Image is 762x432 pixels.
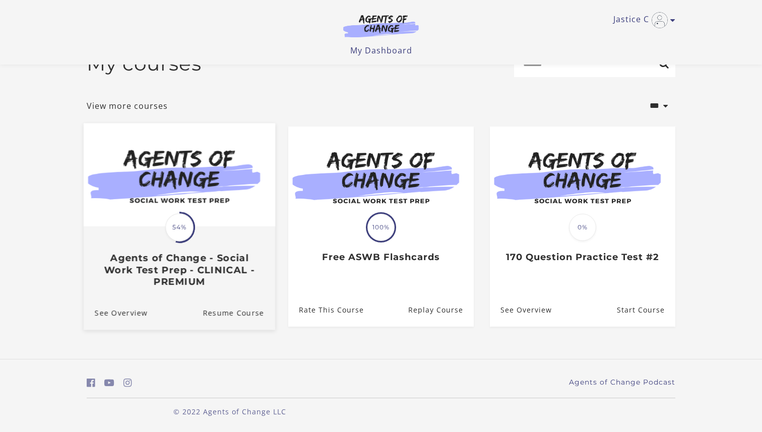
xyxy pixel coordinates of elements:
a: My Dashboard [350,45,412,56]
i: https://www.youtube.com/c/AgentsofChangeTestPrepbyMeaganMitchell (Open in a new window) [104,378,114,388]
a: Agents of Change - Social Work Test Prep - CLINICAL - PREMIUM: See Overview [84,296,148,330]
i: https://www.instagram.com/agentsofchangeprep/ (Open in a new window) [123,378,132,388]
span: 54% [165,213,194,241]
h3: Agents of Change - Social Work Test Prep - CLINICAL - PREMIUM [95,253,264,288]
h3: 170 Question Practice Test #2 [500,252,664,263]
a: Agents of Change Podcast [569,377,675,388]
a: https://www.facebook.com/groups/aswbtestprep (Open in a new window) [87,376,95,390]
a: Free ASWB Flashcards: Resume Course [408,294,474,327]
img: Agents of Change Logo [333,14,429,37]
span: 100% [367,214,395,241]
a: https://www.instagram.com/agentsofchangeprep/ (Open in a new window) [123,376,132,390]
h3: Free ASWB Flashcards [299,252,463,263]
a: https://www.youtube.com/c/AgentsofChangeTestPrepbyMeaganMitchell (Open in a new window) [104,376,114,390]
a: 170 Question Practice Test #2: Resume Course [617,294,675,327]
a: 170 Question Practice Test #2: See Overview [490,294,552,327]
a: Free ASWB Flashcards: Rate This Course [288,294,364,327]
i: https://www.facebook.com/groups/aswbtestprep (Open in a new window) [87,378,95,388]
a: Toggle menu [613,12,670,28]
p: © 2022 Agents of Change LLC [87,406,373,417]
h2: My courses [87,52,202,76]
span: 0% [569,214,596,241]
a: Agents of Change - Social Work Test Prep - CLINICAL - PREMIUM: Resume Course [203,296,275,330]
a: View more courses [87,100,168,112]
